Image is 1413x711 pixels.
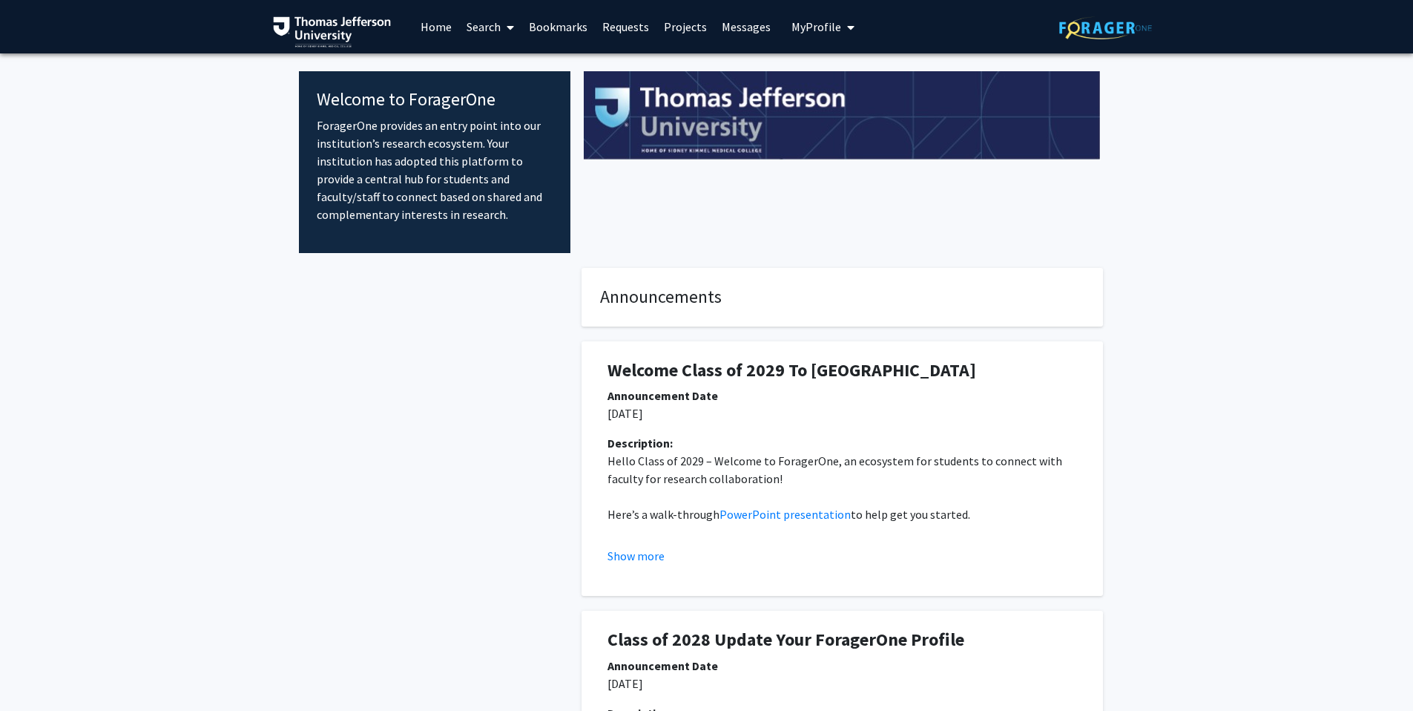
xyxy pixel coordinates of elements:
[607,505,1077,523] p: Here’s a walk-through to help get you started.
[656,1,714,53] a: Projects
[719,507,851,522] a: PowerPoint presentation
[595,1,656,53] a: Requests
[317,89,553,111] h4: Welcome to ForagerOne
[607,434,1077,452] div: Description:
[521,1,595,53] a: Bookmarks
[607,452,1077,488] p: Hello Class of 2029 – Welcome to ForagerOne, an ecosystem for students to connect with faculty fo...
[607,675,1077,692] p: [DATE]
[1059,16,1152,39] img: ForagerOne Logo
[607,387,1077,404] div: Announcement Date
[600,286,1084,308] h4: Announcements
[607,547,665,565] button: Show more
[607,657,1077,675] div: Announcement Date
[413,1,459,53] a: Home
[607,360,1077,381] h1: Welcome Class of 2029 To [GEOGRAPHIC_DATA]
[584,71,1101,160] img: Cover Image
[607,629,1077,651] h1: Class of 2028 Update Your ForagerOne Profile
[607,404,1077,422] p: [DATE]
[714,1,778,53] a: Messages
[791,19,841,34] span: My Profile
[317,117,553,223] p: ForagerOne provides an entry point into our institution’s research ecosystem. Your institution ha...
[11,644,63,700] iframe: Chat
[273,16,392,47] img: Thomas Jefferson University Logo
[459,1,521,53] a: Search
